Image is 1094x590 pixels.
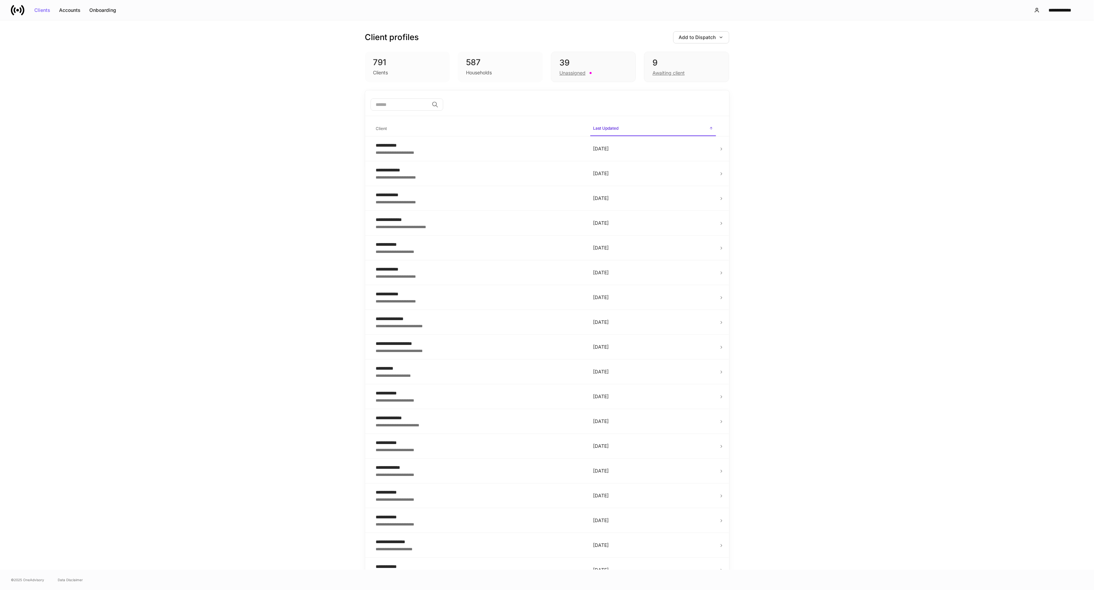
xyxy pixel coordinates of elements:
[593,467,713,474] p: [DATE]
[593,294,713,301] p: [DATE]
[593,125,618,131] h6: Last Updated
[34,8,50,13] div: Clients
[652,57,720,68] div: 9
[652,70,685,76] div: Awaiting client
[373,57,442,68] div: 791
[593,492,713,499] p: [DATE]
[373,69,388,76] div: Clients
[593,170,713,177] p: [DATE]
[593,542,713,549] p: [DATE]
[85,5,121,16] button: Onboarding
[59,8,80,13] div: Accounts
[593,517,713,524] p: [DATE]
[373,122,585,136] span: Client
[55,5,85,16] button: Accounts
[593,244,713,251] p: [DATE]
[559,57,627,68] div: 39
[673,31,729,43] button: Add to Dispatch
[593,319,713,326] p: [DATE]
[593,344,713,350] p: [DATE]
[679,35,723,40] div: Add to Dispatch
[593,269,713,276] p: [DATE]
[593,220,713,226] p: [DATE]
[11,577,44,583] span: © 2025 OneAdvisory
[593,195,713,202] p: [DATE]
[593,368,713,375] p: [DATE]
[365,32,419,43] h3: Client profiles
[593,393,713,400] p: [DATE]
[593,567,713,573] p: [DATE]
[593,145,713,152] p: [DATE]
[466,69,492,76] div: Households
[551,52,636,82] div: 39Unassigned
[466,57,535,68] div: 587
[593,418,713,425] p: [DATE]
[559,70,586,76] div: Unassigned
[89,8,116,13] div: Onboarding
[593,443,713,449] p: [DATE]
[644,52,729,82] div: 9Awaiting client
[376,125,387,132] h6: Client
[58,577,83,583] a: Data Disclaimer
[30,5,55,16] button: Clients
[590,122,716,136] span: Last Updated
